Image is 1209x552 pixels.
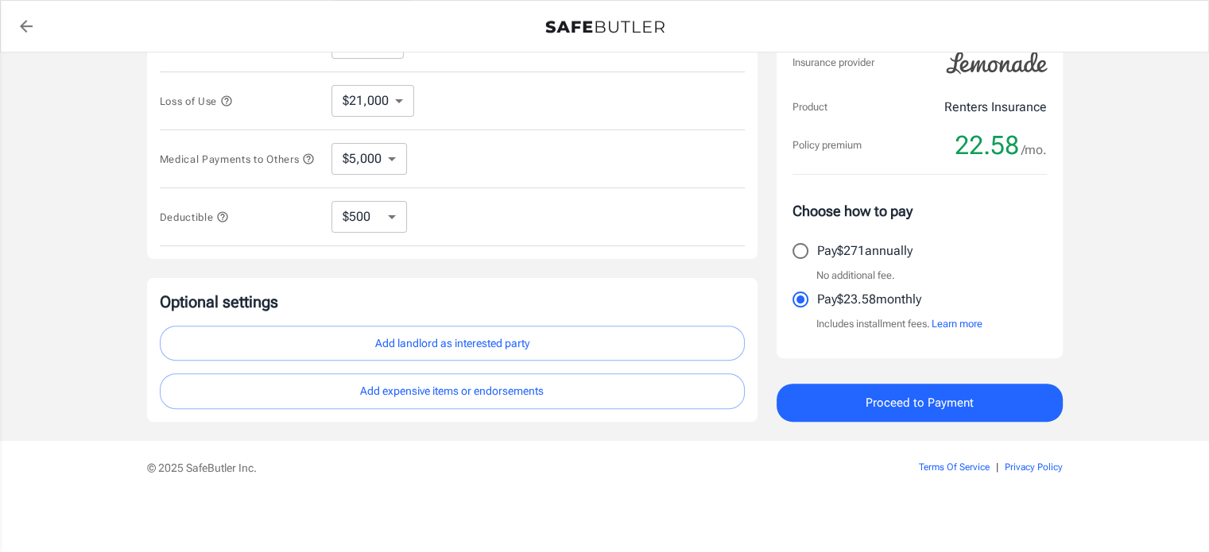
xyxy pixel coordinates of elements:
[160,153,316,165] span: Medical Payments to Others
[1021,139,1047,161] span: /mo.
[160,91,233,110] button: Loss of Use
[160,207,230,226] button: Deductible
[792,137,862,153] p: Policy premium
[955,129,1019,161] span: 22.58
[792,55,874,71] p: Insurance provider
[777,384,1063,422] button: Proceed to Payment
[10,10,42,42] a: back to quotes
[160,149,316,168] button: Medical Payments to Others
[866,392,974,413] span: Proceed to Payment
[816,316,982,332] p: Includes installment fees.
[160,291,745,313] p: Optional settings
[944,98,1047,117] p: Renters Insurance
[817,290,921,309] p: Pay $23.58 monthly
[1005,461,1063,473] a: Privacy Policy
[919,461,990,473] a: Terms Of Service
[792,200,1047,222] p: Choose how to pay
[545,21,665,33] img: Back to quotes
[160,95,233,107] span: Loss of Use
[937,41,1056,85] img: Lemonade
[160,326,745,361] button: Add landlord as interested party
[792,99,827,115] p: Product
[160,373,745,409] button: Add expensive items or endorsements
[996,461,998,473] span: |
[817,241,913,261] p: Pay $271 annually
[147,460,829,476] p: © 2025 SafeButler Inc.
[816,268,895,284] p: No additional fee.
[160,211,230,223] span: Deductible
[932,316,982,332] button: Learn more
